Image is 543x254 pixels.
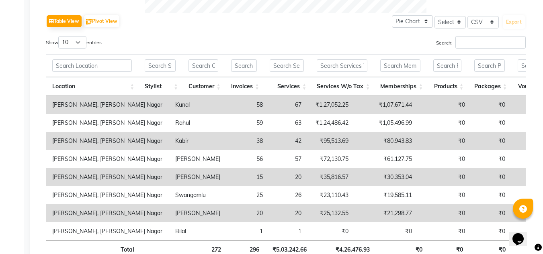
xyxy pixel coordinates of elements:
[455,36,526,49] input: Search:
[84,15,119,27] button: Pivot View
[46,222,169,240] td: [PERSON_NAME], [PERSON_NAME] Nagar
[355,186,418,204] td: ₹19,585.11
[308,114,355,132] td: ₹1,24,486.42
[418,96,471,114] td: ₹0
[436,36,526,49] label: Search:
[269,222,308,240] td: 1
[355,168,418,186] td: ₹30,353.04
[355,222,418,240] td: ₹0
[227,96,269,114] td: 58
[46,132,169,150] td: [PERSON_NAME], [PERSON_NAME] Nagar
[308,96,355,114] td: ₹1,27,052.25
[227,132,269,150] td: 38
[355,204,418,222] td: ₹21,298.77
[418,204,471,222] td: ₹0
[308,150,355,168] td: ₹72,130.75
[308,132,355,150] td: ₹95,513.69
[169,186,227,204] td: Swangamlu
[308,222,355,240] td: ₹0
[418,186,471,204] td: ₹0
[86,19,92,25] img: pivot.png
[227,186,269,204] td: 25
[471,204,512,222] td: ₹0
[58,36,86,49] select: Showentries
[418,168,471,186] td: ₹0
[46,168,169,186] td: [PERSON_NAME], [PERSON_NAME] Nagar
[418,150,471,168] td: ₹0
[308,168,355,186] td: ₹35,816.57
[270,59,304,72] input: Search Services
[46,77,138,96] th: Location: activate to sort column ascending
[46,150,169,168] td: [PERSON_NAME], [PERSON_NAME] Nagar
[138,77,182,96] th: Stylist: activate to sort column ascending
[227,222,269,240] td: 1
[46,186,169,204] td: [PERSON_NAME], [PERSON_NAME] Nagar
[169,222,227,240] td: Bilal
[269,186,308,204] td: 26
[169,150,227,168] td: [PERSON_NAME]
[471,222,512,240] td: ₹0
[310,77,374,96] th: Services W/o Tax: activate to sort column ascending
[471,96,512,114] td: ₹0
[169,204,227,222] td: [PERSON_NAME]
[145,59,176,72] input: Search Stylist
[418,222,471,240] td: ₹0
[355,114,418,132] td: ₹1,05,496.99
[471,132,512,150] td: ₹0
[355,132,418,150] td: ₹80,943.83
[47,15,82,27] button: Table View
[317,59,367,72] input: Search Services W/o Tax
[269,96,308,114] td: 67
[225,77,263,96] th: Invoices: activate to sort column ascending
[227,114,269,132] td: 59
[269,114,308,132] td: 63
[227,168,269,186] td: 15
[471,150,512,168] td: ₹0
[169,114,227,132] td: Rahul
[503,15,525,29] button: Export
[471,114,512,132] td: ₹0
[169,96,227,114] td: Kunal
[374,77,427,96] th: Memberships: activate to sort column ascending
[355,150,418,168] td: ₹61,127.75
[308,204,355,222] td: ₹25,132.55
[227,150,269,168] td: 56
[269,132,308,150] td: 42
[269,168,308,186] td: 20
[269,204,308,222] td: 20
[471,186,512,204] td: ₹0
[46,204,169,222] td: [PERSON_NAME], [PERSON_NAME] Nagar
[433,59,461,72] input: Search Products
[46,36,102,49] label: Show entries
[474,59,505,72] input: Search Packages
[189,59,218,72] input: Search Customer
[468,77,511,96] th: Packages: activate to sort column ascending
[269,150,308,168] td: 57
[427,77,467,96] th: Products: activate to sort column ascending
[169,132,227,150] td: Kabir
[308,186,355,204] td: ₹23,110.43
[418,114,471,132] td: ₹0
[380,59,420,72] input: Search Memberships
[182,77,225,96] th: Customer: activate to sort column ascending
[52,59,132,72] input: Search Location
[418,132,471,150] td: ₹0
[227,204,269,222] td: 20
[509,222,535,246] iframe: chat widget
[46,114,169,132] td: [PERSON_NAME], [PERSON_NAME] Nagar
[263,77,310,96] th: Services: activate to sort column ascending
[46,96,169,114] td: [PERSON_NAME], [PERSON_NAME] Nagar
[355,96,418,114] td: ₹1,07,671.44
[471,168,512,186] td: ₹0
[169,168,227,186] td: [PERSON_NAME]
[231,59,257,72] input: Search Invoices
